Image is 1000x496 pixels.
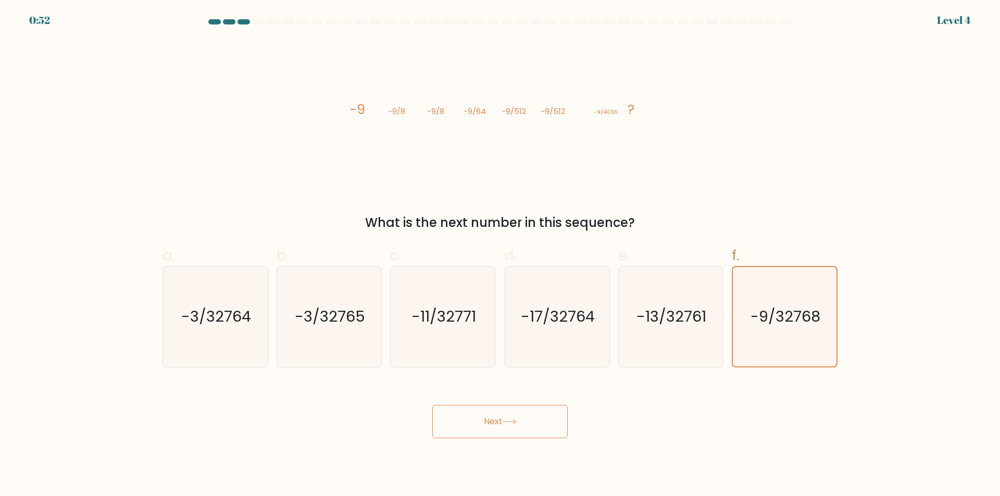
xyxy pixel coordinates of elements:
text: -13/32761 [637,307,707,327]
div: Level 4 [937,12,971,28]
span: d. [504,245,517,265]
tspan: -9/64 [464,106,486,117]
text: -17/32764 [521,307,595,327]
span: e. [618,245,630,265]
button: Next [432,405,568,438]
div: What is the next number in this sequence? [169,213,831,232]
tspan: -9/8 [388,106,405,117]
span: f. [732,245,739,265]
div: 0:52 [29,12,50,28]
tspan: -9/512 [502,106,526,117]
text: -3/32765 [295,307,365,327]
text: -3/32764 [181,307,251,327]
tspan: -9/512 [541,106,565,117]
span: c. [390,245,402,265]
span: a. [162,245,175,265]
tspan: ? [628,100,634,119]
text: -11/32771 [412,307,477,327]
tspan: -9/8 [427,106,444,117]
span: b. [277,245,289,265]
tspan: -9/4096 [594,108,618,116]
tspan: -9 [350,100,365,119]
text: -9/32768 [751,306,821,327]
